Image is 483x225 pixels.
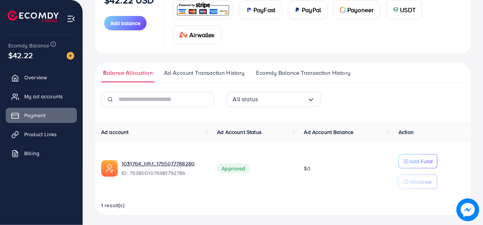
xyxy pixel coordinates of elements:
span: USDT [400,5,416,14]
img: card [294,7,300,13]
span: Action [399,128,414,136]
span: PayFast [253,5,275,14]
span: Balance Allocation [103,69,153,77]
img: card [393,7,399,13]
span: Overview [24,74,47,81]
span: Ecomdy Balance [8,42,49,49]
a: Billing [6,146,77,161]
span: Billing [24,149,39,157]
a: Overview [6,70,77,85]
a: My ad accounts [6,89,77,104]
p: Add Fund [410,157,433,166]
span: PayPal [302,5,321,14]
a: cardPayoneer [333,0,380,19]
span: Product Links [24,131,57,138]
input: Search for option [258,93,307,105]
button: Withdraw [399,175,438,189]
a: Payment [6,108,77,123]
a: cardUSDT [386,0,422,19]
span: 1 result(s) [101,201,125,209]
a: Product Links [6,127,77,142]
span: $0 [304,165,311,172]
span: ID: 7538001076981792786 [122,169,205,177]
img: card [340,7,346,13]
span: $42.22 [8,50,33,61]
button: Add balance [104,16,147,30]
span: Ecomdy Balance Transaction History [256,69,350,77]
img: image [457,199,479,221]
img: card [246,7,252,13]
img: card [175,2,231,18]
a: card [173,0,234,19]
div: Search for option [227,92,321,107]
span: Ad Account Balance [304,128,354,136]
span: Approved [217,164,250,173]
img: menu [67,14,75,23]
span: Ad Account Transaction History [164,69,245,77]
button: Add Fund [399,154,438,168]
img: logo [8,11,59,22]
a: cardAirwallex [173,25,221,44]
a: cardPayFast [239,0,282,19]
span: Payment [24,112,45,119]
p: Withdraw [410,177,431,186]
span: Ad Account Status [217,128,262,136]
img: ic-ads-acc.e4c84228.svg [101,160,118,177]
a: 1031764_hfhf_1755077788280 [122,160,205,167]
span: My ad accounts [24,93,63,100]
span: Payoneer [347,5,374,14]
span: Airwallex [189,30,214,39]
img: card [179,32,188,38]
a: cardPayPal [288,0,327,19]
span: Add balance [110,19,141,27]
div: <span class='underline'>1031764_hfhf_1755077788280</span></br>7538001076981792786 [122,160,205,177]
img: image [67,52,74,60]
span: Ad account [101,128,129,136]
span: All status [233,93,258,105]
